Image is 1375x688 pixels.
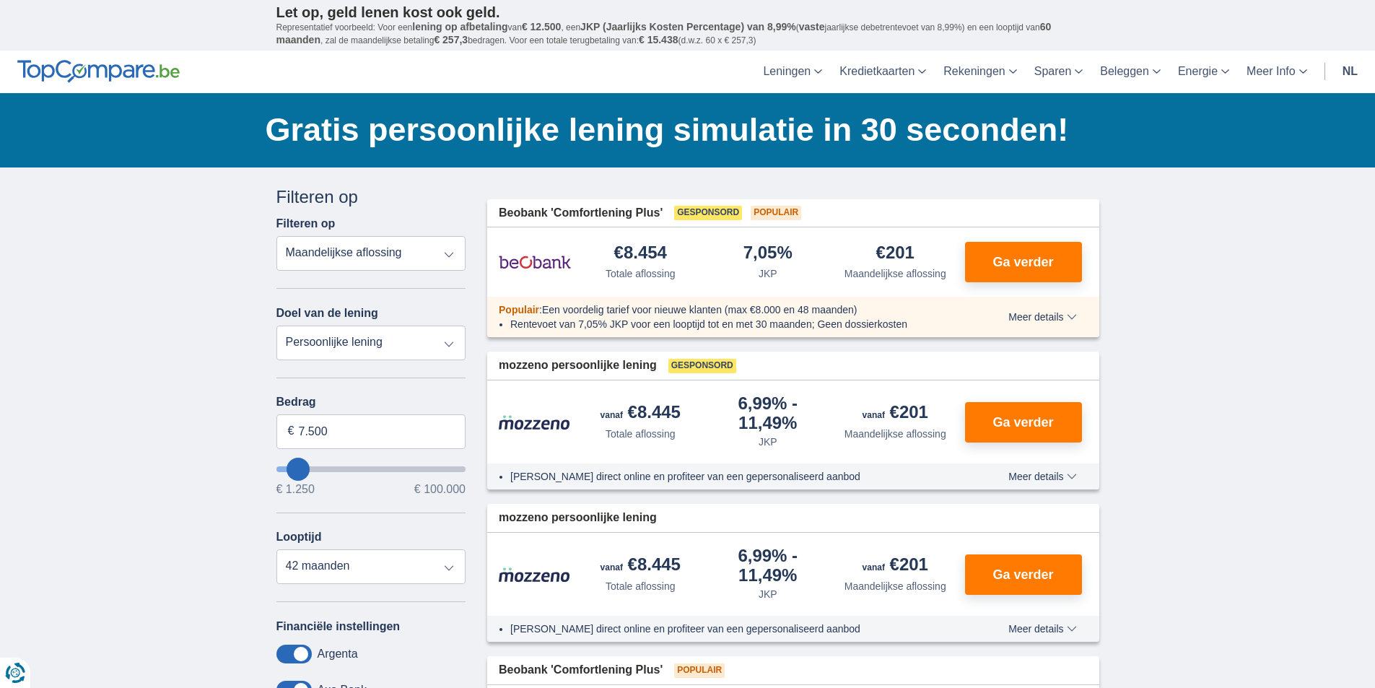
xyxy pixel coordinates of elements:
[1008,624,1076,634] span: Meer details
[510,622,956,636] li: [PERSON_NAME] direct online en profiteer van een gepersonaliseerd aanbod
[276,217,336,230] label: Filteren op
[998,623,1087,635] button: Meer details
[276,4,1099,21] p: Let op, geld lenen kost ook geld.
[276,307,378,320] label: Doel van de lening
[606,266,676,281] div: Totale aflossing
[992,416,1053,429] span: Ga verder
[17,60,180,83] img: TopCompare
[1008,471,1076,482] span: Meer details
[276,185,466,209] div: Filteren op
[510,469,956,484] li: [PERSON_NAME] direct online en profiteer van een gepersonaliseerd aanbod
[499,510,657,526] span: mozzeno persoonlijke lening
[743,244,793,264] div: 7,05%
[614,244,667,264] div: €8.454
[863,404,928,424] div: €201
[606,579,676,593] div: Totale aflossing
[499,205,663,222] span: Beobank 'Comfortlening Plus'
[510,317,956,331] li: Rentevoet van 7,05% JKP voor een looptijd tot en met 30 maanden; Geen dossierkosten
[1026,51,1092,93] a: Sparen
[1169,51,1238,93] a: Energie
[276,21,1052,45] span: 60 maanden
[414,484,466,495] span: € 100.000
[759,266,777,281] div: JKP
[965,402,1082,443] button: Ga verder
[499,414,571,430] img: product.pl.alt Mozzeno
[799,21,825,32] span: vaste
[639,34,678,45] span: € 15.438
[276,531,322,544] label: Looptijd
[668,359,736,373] span: Gesponsord
[1091,51,1169,93] a: Beleggen
[1238,51,1316,93] a: Meer Info
[601,404,681,424] div: €8.445
[674,206,742,220] span: Gesponsord
[276,21,1099,47] p: Representatief voorbeeld: Voor een van , een ( jaarlijkse debetrentevoet van 8,99%) en een loopti...
[965,242,1082,282] button: Ga verder
[751,206,801,220] span: Populair
[935,51,1025,93] a: Rekeningen
[412,21,507,32] span: lening op afbetaling
[992,568,1053,581] span: Ga verder
[276,620,401,633] label: Financiële instellingen
[710,547,826,584] div: 6,99%
[276,396,466,409] label: Bedrag
[992,256,1053,269] span: Ga verder
[434,34,468,45] span: € 257,3
[522,21,562,32] span: € 12.500
[1008,312,1076,322] span: Meer details
[499,304,539,315] span: Populair
[998,311,1087,323] button: Meer details
[710,395,826,432] div: 6,99%
[542,304,857,315] span: Een voordelig tarief voor nieuwe klanten (max €8.000 en 48 maanden)
[759,587,777,601] div: JKP
[499,662,663,679] span: Beobank 'Comfortlening Plus'
[288,423,294,440] span: €
[844,579,946,593] div: Maandelijkse aflossing
[276,466,466,472] input: wantToBorrow
[876,244,915,264] div: €201
[266,108,1099,152] h1: Gratis persoonlijke lening simulatie in 30 seconden!
[759,435,777,449] div: JKP
[754,51,831,93] a: Leningen
[844,266,946,281] div: Maandelijkse aflossing
[965,554,1082,595] button: Ga verder
[1334,51,1366,93] a: nl
[998,471,1087,482] button: Meer details
[499,357,657,374] span: mozzeno persoonlijke lening
[580,21,796,32] span: JKP (Jaarlijks Kosten Percentage) van 8,99%
[674,663,725,678] span: Populair
[487,302,967,317] div: :
[318,648,358,661] label: Argenta
[499,567,571,583] img: product.pl.alt Mozzeno
[606,427,676,441] div: Totale aflossing
[831,51,935,93] a: Kredietkaarten
[601,556,681,576] div: €8.445
[276,484,315,495] span: € 1.250
[844,427,946,441] div: Maandelijkse aflossing
[499,244,571,280] img: product.pl.alt Beobank
[863,556,928,576] div: €201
